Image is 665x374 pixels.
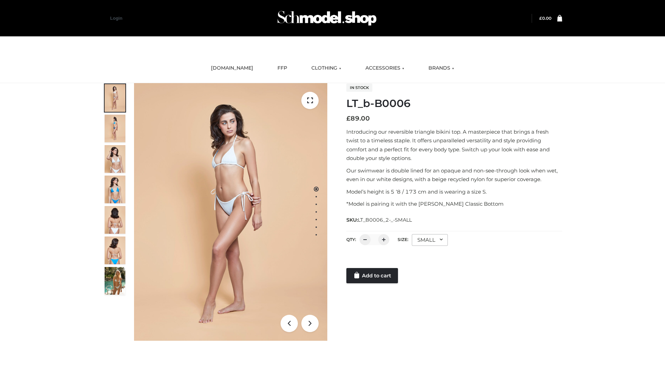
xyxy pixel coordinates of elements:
[206,61,258,76] a: [DOMAIN_NAME]
[346,216,413,224] span: SKU:
[134,83,327,341] img: ArielClassicBikiniTop_CloudNine_AzureSky_OW114ECO_1
[346,166,562,184] p: Our swimwear is double lined for an opaque and non-see-through look when wet, even in our white d...
[105,267,125,295] img: Arieltop_CloudNine_AzureSky2.jpg
[398,237,408,242] label: Size:
[346,83,372,92] span: In stock
[539,16,551,21] a: £0.00
[346,187,562,196] p: Model’s height is 5 ‘8 / 173 cm and is wearing a size S.
[346,115,370,122] bdi: 89.00
[110,16,122,21] a: Login
[412,234,448,246] div: SMALL
[539,16,542,21] span: £
[272,61,292,76] a: FFP
[346,115,351,122] span: £
[358,217,412,223] span: LT_B0006_2-_-SMALL
[105,145,125,173] img: ArielClassicBikiniTop_CloudNine_AzureSky_OW114ECO_3-scaled.jpg
[346,199,562,208] p: *Model is pairing it with the [PERSON_NAME] Classic Bottom
[306,61,346,76] a: CLOTHING
[105,84,125,112] img: ArielClassicBikiniTop_CloudNine_AzureSky_OW114ECO_1-scaled.jpg
[346,237,356,242] label: QTY:
[346,268,398,283] a: Add to cart
[346,97,562,110] h1: LT_b-B0006
[360,61,409,76] a: ACCESSORIES
[105,237,125,264] img: ArielClassicBikiniTop_CloudNine_AzureSky_OW114ECO_8-scaled.jpg
[105,176,125,203] img: ArielClassicBikiniTop_CloudNine_AzureSky_OW114ECO_4-scaled.jpg
[539,16,551,21] bdi: 0.00
[105,206,125,234] img: ArielClassicBikiniTop_CloudNine_AzureSky_OW114ECO_7-scaled.jpg
[105,115,125,142] img: ArielClassicBikiniTop_CloudNine_AzureSky_OW114ECO_2-scaled.jpg
[275,5,379,32] img: Schmodel Admin 964
[346,127,562,163] p: Introducing our reversible triangle bikini top. A masterpiece that brings a fresh twist to a time...
[423,61,459,76] a: BRANDS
